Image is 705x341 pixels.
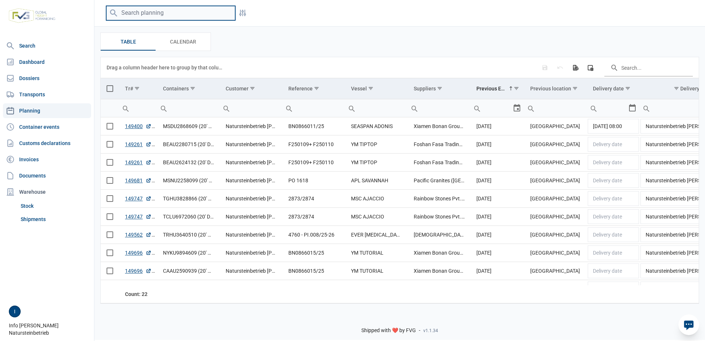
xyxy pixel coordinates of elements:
td: Column Suppliers [408,78,470,99]
td: Natursteinbetrieb [PERSON_NAME] GmbH [220,244,282,262]
td: EVER [MEDICAL_DATA] [345,226,408,244]
a: 149261 [125,141,152,148]
div: Search box [220,99,233,117]
a: 149400 [125,123,152,130]
div: Select [628,99,637,117]
td: [GEOGRAPHIC_DATA] [524,172,587,190]
td: Natursteinbetrieb [PERSON_NAME] GmbH [220,135,282,154]
a: Search [3,38,91,53]
td: Xiamen Bonan Group Co., Ltd. [408,280,470,298]
td: BN0866015/25 [282,280,345,298]
td: Filter cell [587,99,640,117]
td: [GEOGRAPHIC_DATA] [524,154,587,172]
span: Delivery date [593,178,622,183]
td: YM TIPTOP [345,135,408,154]
div: Select row [107,249,113,256]
span: Delivery date [593,196,622,201]
td: Natursteinbetrieb [PERSON_NAME] GmbH [220,208,282,226]
input: Filter cell [470,99,512,117]
div: Reference [288,86,313,92]
div: Select all [107,85,113,92]
a: 149696 [125,267,152,275]
a: 149681 [125,177,152,184]
div: Select row [107,213,113,220]
td: Rainbow Stones Pvt. Ltd. [408,190,470,208]
td: Column Previous location [524,78,587,99]
td: [GEOGRAPHIC_DATA] [524,280,587,298]
td: F250109+ F250110 [282,135,345,154]
td: TCLU3721523 (20' DV) [157,280,220,298]
td: YM TUTORIAL [345,280,408,298]
span: - [419,327,420,334]
td: Filter cell [345,99,408,117]
span: Show filter options for column 'Previous location' [572,86,578,91]
td: [DATE] [470,117,524,135]
div: Search box [157,99,170,117]
div: Search box [587,99,600,117]
div: Select row [107,177,113,184]
span: Delivery date [593,250,622,256]
input: Filter cell [119,99,157,117]
div: Search box [408,99,421,117]
td: [DATE] [470,190,524,208]
td: [GEOGRAPHIC_DATA] [524,244,587,262]
span: Show filter options for column 'Previous ETA' [514,86,519,91]
input: Search planning [106,6,235,20]
td: CAAU2590939 (20' DV) [157,262,220,280]
div: Delivery date [593,86,624,92]
div: Suppliers [414,86,436,92]
span: Show filter options for column 'Reference' [314,86,319,91]
div: Vessel [351,86,367,92]
span: Show filter options for column 'Suppliers' [437,86,442,91]
div: Tr# [125,86,133,92]
td: APL SAVANNAH [345,172,408,190]
input: Filter cell [282,99,345,117]
td: YM TUTORIAL [345,262,408,280]
td: Xiamen Bonan Group Co., Ltd. [408,117,470,135]
td: MSC AJACCIO [345,190,408,208]
div: Search box [640,99,653,117]
a: 149747 [125,213,152,220]
a: Documents [3,168,91,183]
div: Containers [163,86,189,92]
td: [GEOGRAPHIC_DATA] [524,208,587,226]
span: Show filter options for column 'Customer' [250,86,255,91]
a: 149562 [125,231,152,238]
td: [DATE] [470,244,524,262]
span: Calendar [170,37,196,46]
span: Table [121,37,136,46]
button: I [9,306,21,317]
td: YM TUTORIAL [345,244,408,262]
a: Dashboard [3,55,91,69]
div: Select row [107,159,113,166]
a: 149747 [125,195,152,202]
td: Natursteinbetrieb [PERSON_NAME] GmbH [220,280,282,298]
span: Show filter options for column 'Containers' [190,86,195,91]
td: Filter cell [220,99,282,117]
td: Natursteinbetrieb [PERSON_NAME] GmbH [220,190,282,208]
div: Search box [282,99,296,117]
td: Filter cell [470,99,524,117]
span: Delivery date [593,232,622,238]
td: Xiamen Bonan Group Co., Ltd. [408,244,470,262]
td: Foshan Fasa Trading Co., Ltd. [408,135,470,154]
a: Container events [3,120,91,134]
div: Select row [107,123,113,130]
td: [DEMOGRAPHIC_DATA] Granites [408,226,470,244]
td: SEASPAN ADONIS [345,117,408,135]
td: Column Customer [220,78,282,99]
input: Filter cell [408,99,470,117]
td: TCLU6972060 (20' DV) [157,208,220,226]
td: MSDU2868609 (20' DV) [157,117,220,135]
span: Show filter options for column 'Delivery location' [674,86,679,91]
span: Show filter options for column 'Tr#' [134,86,140,91]
div: Search box [524,99,538,117]
span: Delivery date [593,268,622,274]
a: Transports [3,87,91,102]
img: FVG - Global freight forwarding [6,6,58,26]
td: BN0866015/25 [282,244,345,262]
div: Search box [470,99,484,117]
